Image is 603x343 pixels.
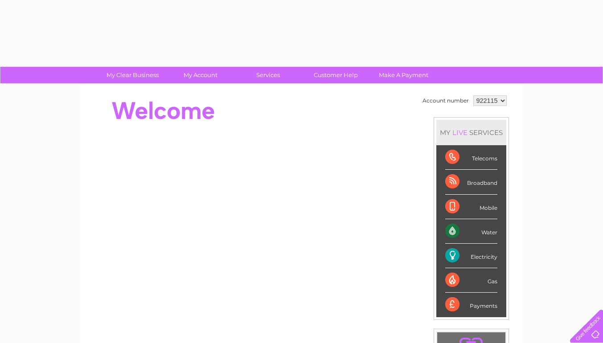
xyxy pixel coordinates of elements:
[445,195,497,219] div: Mobile
[420,93,471,108] td: Account number
[445,219,497,244] div: Water
[164,67,237,83] a: My Account
[445,244,497,268] div: Electricity
[367,67,440,83] a: Make A Payment
[231,67,305,83] a: Services
[451,128,469,137] div: LIVE
[445,170,497,194] div: Broadband
[96,67,169,83] a: My Clear Business
[436,120,506,145] div: MY SERVICES
[445,268,497,293] div: Gas
[445,145,497,170] div: Telecoms
[299,67,373,83] a: Customer Help
[445,293,497,317] div: Payments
